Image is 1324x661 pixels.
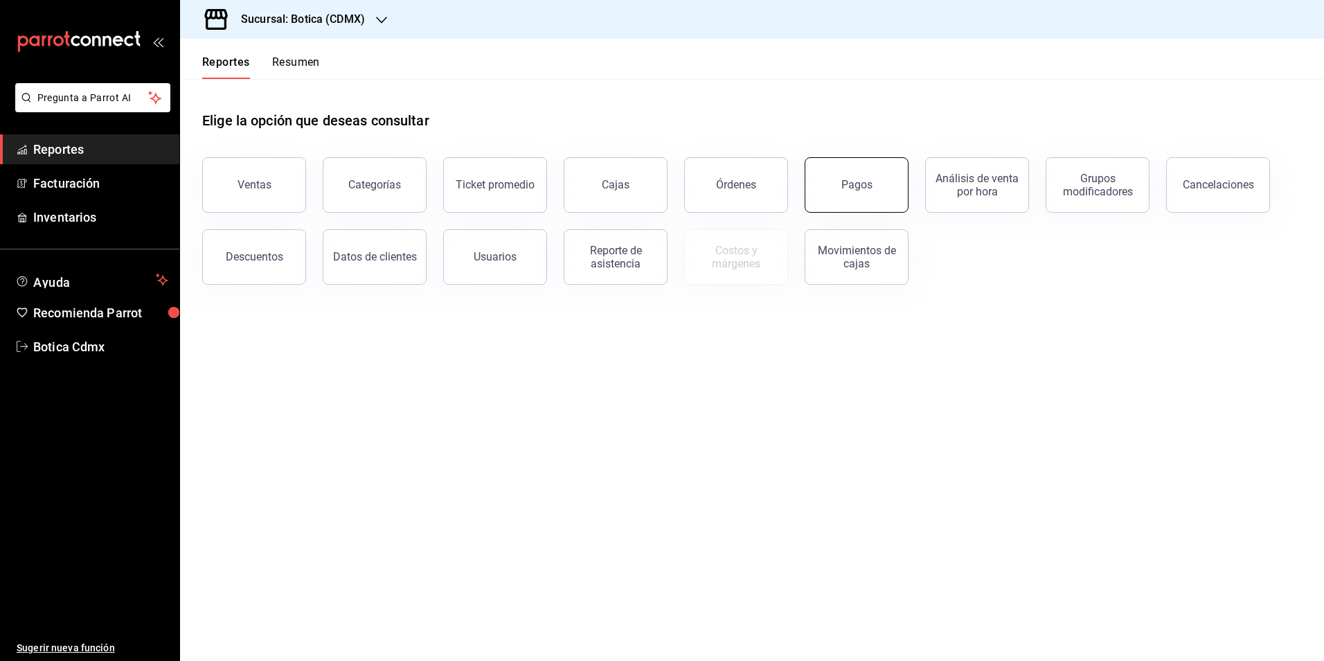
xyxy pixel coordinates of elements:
div: navigation tabs [202,55,320,79]
span: Ayuda [33,272,150,288]
span: Botica Cdmx [33,337,168,356]
button: Categorías [323,157,427,213]
div: Categorías [348,178,401,191]
button: Ventas [202,157,306,213]
a: Cajas [564,157,668,213]
div: Datos de clientes [333,250,417,263]
button: Órdenes [684,157,788,213]
button: Ticket promedio [443,157,547,213]
div: Análisis de venta por hora [934,172,1020,198]
div: Movimientos de cajas [814,244,900,270]
span: Inventarios [33,208,168,227]
button: Grupos modificadores [1046,157,1149,213]
button: open_drawer_menu [152,36,163,47]
span: Facturación [33,174,168,193]
div: Grupos modificadores [1055,172,1140,198]
span: Recomienda Parrot [33,303,168,322]
span: Sugerir nueva función [17,641,168,655]
button: Resumen [272,55,320,79]
div: Cancelaciones [1183,178,1254,191]
div: Órdenes [716,178,756,191]
button: Reportes [202,55,250,79]
div: Costos y márgenes [693,244,779,270]
button: Reporte de asistencia [564,229,668,285]
div: Pagos [841,178,873,191]
h1: Elige la opción que deseas consultar [202,110,429,131]
button: Datos de clientes [323,229,427,285]
div: Usuarios [474,250,517,263]
div: Reporte de asistencia [573,244,659,270]
button: Usuarios [443,229,547,285]
span: Reportes [33,140,168,159]
a: Pregunta a Parrot AI [10,100,170,115]
div: Descuentos [226,250,283,263]
span: Pregunta a Parrot AI [37,91,149,105]
button: Descuentos [202,229,306,285]
button: Cancelaciones [1166,157,1270,213]
div: Ticket promedio [456,178,535,191]
div: Cajas [602,177,630,193]
button: Pagos [805,157,909,213]
button: Análisis de venta por hora [925,157,1029,213]
button: Pregunta a Parrot AI [15,83,170,112]
div: Ventas [238,178,271,191]
h3: Sucursal: Botica (CDMX) [230,11,365,28]
button: Contrata inventarios para ver este reporte [684,229,788,285]
button: Movimientos de cajas [805,229,909,285]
